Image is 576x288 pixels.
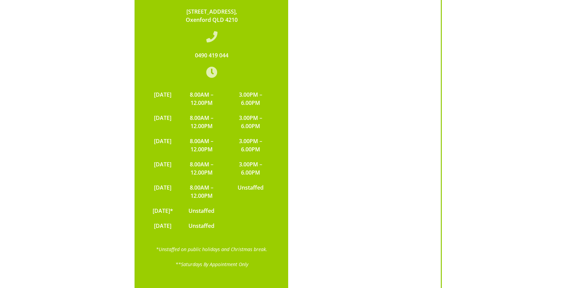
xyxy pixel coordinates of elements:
[177,180,227,203] td: 8.00AM – 12.00PM
[175,261,248,268] a: **Saturdays By Appointment Only
[149,134,177,157] td: [DATE]
[227,87,274,110] td: 3.00PM – 6.00PM
[195,52,228,59] a: 0490 419 044
[227,180,274,203] td: Unstaffed
[149,87,177,110] td: [DATE]
[149,218,177,233] td: [DATE]
[227,134,274,157] td: 3.00PM – 6.00PM
[149,110,177,134] td: [DATE]
[156,246,267,252] a: *Unstaffed on public holidays and Christmas break.
[227,110,274,134] td: 3.00PM – 6.00PM
[177,203,227,218] td: Unstaffed
[177,87,227,110] td: 8.00AM – 12.00PM
[227,157,274,180] td: 3.00PM – 6.00PM
[149,180,177,203] td: [DATE]
[177,218,227,233] td: Unstaffed
[177,110,227,134] td: 8.00AM – 12.00PM
[177,157,227,180] td: 8.00AM – 12.00PM
[186,8,238,24] a: [STREET_ADDRESS],Oxenford QLD 4210
[177,134,227,157] td: 8.00AM – 12.00PM
[149,203,177,218] td: [DATE]*
[149,157,177,180] td: [DATE]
